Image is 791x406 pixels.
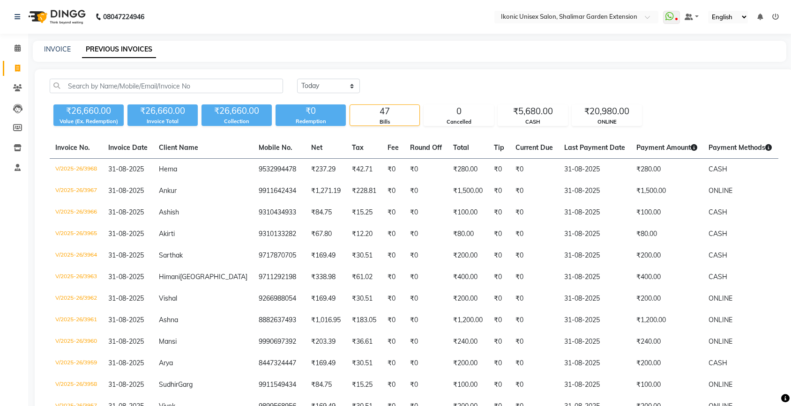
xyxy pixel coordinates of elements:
[50,202,103,223] td: V/2025-26/3966
[488,159,510,181] td: ₹0
[159,165,177,173] span: Hema
[448,310,488,331] td: ₹1,200.00
[253,331,306,353] td: 9990697392
[498,118,567,126] div: CASH
[44,45,71,53] a: INVOICE
[276,118,346,125] div: Redemption
[253,288,306,310] td: 9266988054
[306,159,346,181] td: ₹237.29
[448,159,488,181] td: ₹280.00
[159,208,179,216] span: Ashish
[253,159,306,181] td: 9532994478
[159,229,175,238] span: Akirti
[50,266,103,288] td: V/2025-26/3963
[404,353,448,374] td: ₹0
[488,331,510,353] td: ₹0
[448,202,488,223] td: ₹100.00
[306,266,346,288] td: ₹338.98
[404,310,448,331] td: ₹0
[494,143,504,152] span: Tip
[382,159,404,181] td: ₹0
[488,223,510,245] td: ₹0
[709,316,732,324] span: ONLINE
[159,251,183,259] span: Sarthak
[53,118,124,125] div: Value (Ex. Redemption)
[510,310,559,331] td: ₹0
[346,288,382,310] td: ₹30.51
[346,374,382,396] td: ₹15.25
[108,337,144,346] span: 31-08-2025
[631,266,703,288] td: ₹400.00
[382,180,404,202] td: ₹0
[159,359,173,367] span: Arya
[108,316,144,324] span: 31-08-2025
[306,374,346,396] td: ₹84.75
[510,202,559,223] td: ₹0
[404,266,448,288] td: ₹0
[50,180,103,202] td: V/2025-26/3967
[382,202,404,223] td: ₹0
[404,202,448,223] td: ₹0
[253,223,306,245] td: 9310133282
[510,245,559,266] td: ₹0
[382,223,404,245] td: ₹0
[424,118,493,126] div: Cancelled
[159,380,178,389] span: Sudhir
[50,353,103,374] td: V/2025-26/3959
[306,245,346,266] td: ₹169.49
[631,288,703,310] td: ₹200.00
[53,104,124,118] div: ₹26,660.00
[159,143,198,152] span: Client Name
[559,180,631,202] td: 31-08-2025
[448,288,488,310] td: ₹200.00
[127,104,198,118] div: ₹26,660.00
[201,118,272,125] div: Collection
[103,4,144,30] b: 08047224946
[559,266,631,288] td: 31-08-2025
[346,331,382,353] td: ₹36.61
[448,180,488,202] td: ₹1,500.00
[50,159,103,181] td: V/2025-26/3968
[709,143,772,152] span: Payment Methods
[306,180,346,202] td: ₹1,271.19
[631,159,703,181] td: ₹280.00
[631,180,703,202] td: ₹1,500.00
[108,229,144,238] span: 31-08-2025
[253,180,306,202] td: 9911642434
[253,374,306,396] td: 9911549434
[306,223,346,245] td: ₹67.80
[253,353,306,374] td: 8447324447
[108,294,144,303] span: 31-08-2025
[350,105,419,118] div: 47
[50,223,103,245] td: V/2025-26/3965
[382,353,404,374] td: ₹0
[709,359,727,367] span: CASH
[24,4,88,30] img: logo
[410,143,442,152] span: Round Off
[388,143,399,152] span: Fee
[306,331,346,353] td: ₹203.39
[631,374,703,396] td: ₹100.00
[159,294,177,303] span: Vishal
[306,353,346,374] td: ₹169.49
[404,159,448,181] td: ₹0
[448,374,488,396] td: ₹100.00
[631,223,703,245] td: ₹80.00
[559,374,631,396] td: 31-08-2025
[159,186,177,195] span: Ankur
[404,331,448,353] td: ₹0
[631,353,703,374] td: ₹200.00
[382,245,404,266] td: ₹0
[510,159,559,181] td: ₹0
[709,337,732,346] span: ONLINE
[276,104,346,118] div: ₹0
[352,143,364,152] span: Tax
[488,245,510,266] td: ₹0
[159,337,177,346] span: Mansi
[510,374,559,396] td: ₹0
[346,353,382,374] td: ₹30.51
[346,310,382,331] td: ₹183.05
[559,331,631,353] td: 31-08-2025
[631,245,703,266] td: ₹200.00
[346,266,382,288] td: ₹61.02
